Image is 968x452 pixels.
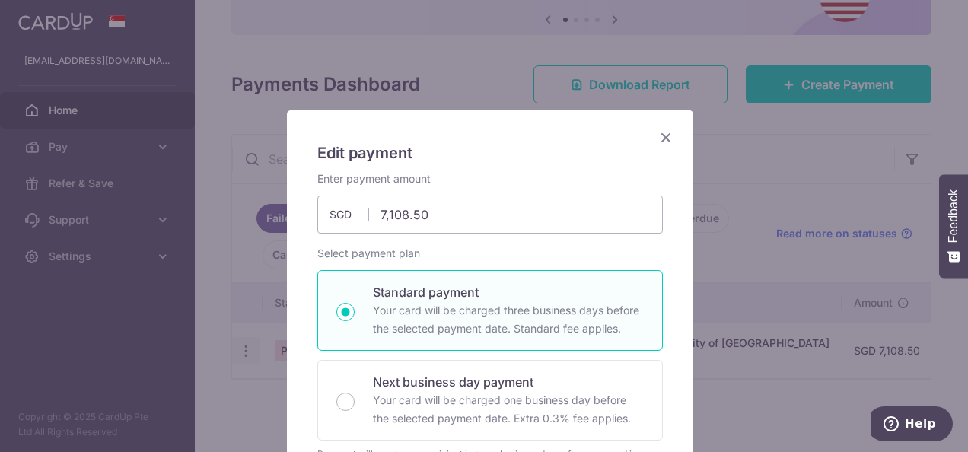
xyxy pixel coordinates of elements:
[373,301,644,338] p: Your card will be charged three business days before the selected payment date. Standard fee appl...
[330,207,369,222] span: SGD
[317,141,663,165] h5: Edit payment
[317,246,420,261] label: Select payment plan
[373,373,644,391] p: Next business day payment
[317,171,431,186] label: Enter payment amount
[317,196,663,234] input: 0.00
[947,189,960,243] span: Feedback
[373,283,644,301] p: Standard payment
[373,391,644,428] p: Your card will be charged one business day before the selected payment date. Extra 0.3% fee applies.
[657,129,675,147] button: Close
[939,174,968,278] button: Feedback - Show survey
[871,406,953,444] iframe: Opens a widget where you can find more information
